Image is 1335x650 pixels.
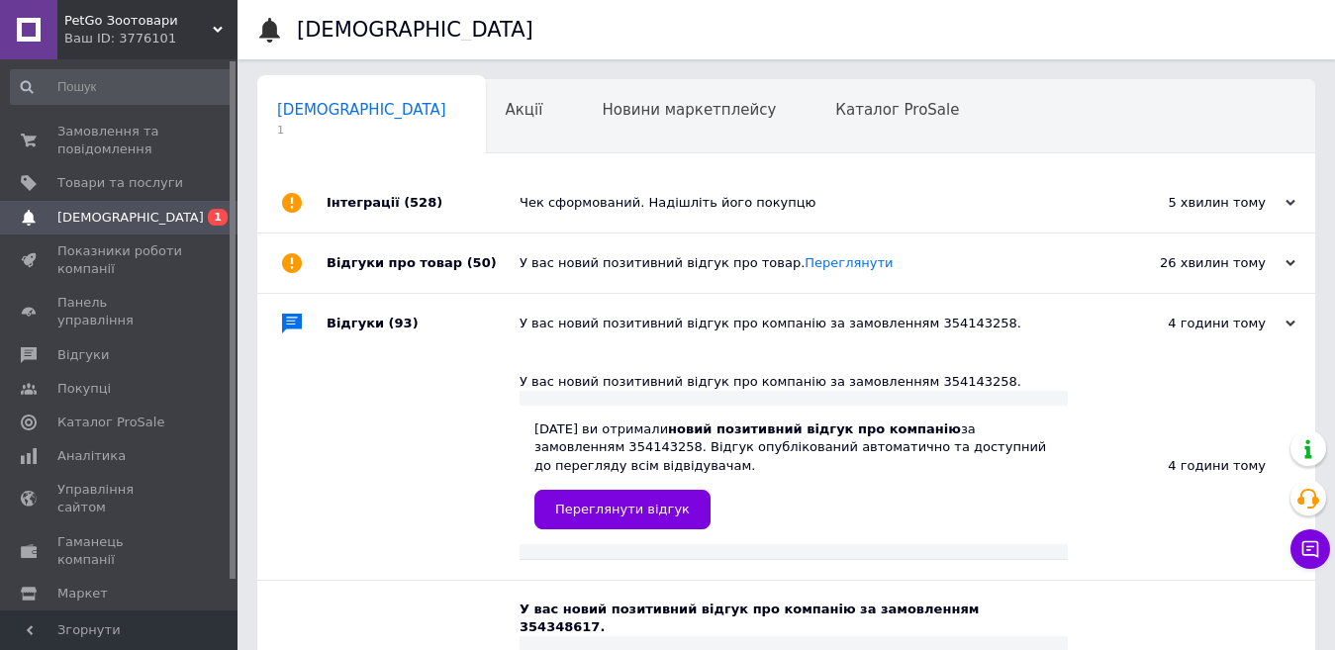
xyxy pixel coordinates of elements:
[835,101,959,119] span: Каталог ProSale
[327,233,520,293] div: Відгуки про товар
[57,346,109,364] span: Відгуки
[520,194,1097,212] div: Чек сформований. Надішліть його покупцю
[467,255,497,270] span: (50)
[805,255,893,270] a: Переглянути
[57,481,183,516] span: Управління сайтом
[404,195,442,210] span: (528)
[57,533,183,569] span: Гаманець компанії
[1097,315,1295,332] div: 4 години тому
[277,101,446,119] span: [DEMOGRAPHIC_DATA]
[1097,194,1295,212] div: 5 хвилин тому
[520,315,1097,332] div: У вас новий позитивний відгук про компанію за замовленням 354143258.
[57,585,108,603] span: Маркет
[534,420,1053,529] div: [DATE] ви отримали за замовленням 354143258. Відгук опублікований автоматично та доступний до пер...
[57,380,111,398] span: Покупці
[520,254,1097,272] div: У вас новий позитивний відгук про товар.
[64,12,213,30] span: PetGo Зоотовари
[506,101,543,119] span: Акції
[602,101,776,119] span: Новини маркетплейсу
[277,123,446,138] span: 1
[10,69,234,105] input: Пошук
[520,601,1068,636] div: У вас новий позитивний відгук про компанію за замовленням 354348617.
[57,123,183,158] span: Замовлення та повідомлення
[57,174,183,192] span: Товари та послуги
[555,502,690,516] span: Переглянути відгук
[1097,254,1295,272] div: 26 хвилин тому
[57,414,164,431] span: Каталог ProSale
[297,18,533,42] h1: [DEMOGRAPHIC_DATA]
[57,294,183,329] span: Панель управління
[327,173,520,232] div: Інтеграції
[64,30,238,47] div: Ваш ID: 3776101
[520,373,1068,391] div: У вас новий позитивний відгук про компанію за замовленням 354143258.
[668,421,961,436] b: новий позитивний відгук про компанію
[1068,353,1315,580] div: 4 години тому
[389,316,419,330] span: (93)
[57,447,126,465] span: Аналітика
[327,294,520,353] div: Відгуки
[208,209,228,226] span: 1
[57,242,183,278] span: Показники роботи компанії
[1290,529,1330,569] button: Чат з покупцем
[534,490,711,529] a: Переглянути відгук
[57,209,204,227] span: [DEMOGRAPHIC_DATA]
